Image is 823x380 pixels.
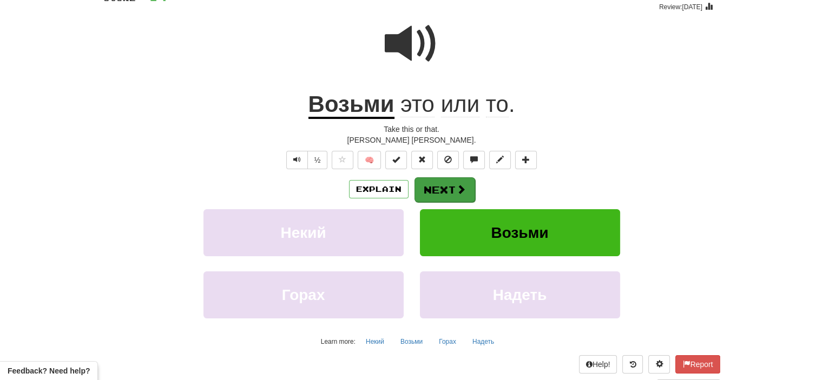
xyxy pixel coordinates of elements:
[579,355,617,374] button: Help!
[203,209,404,256] button: Некий
[360,334,390,350] button: Некий
[414,177,475,202] button: Next
[358,151,381,169] button: 🧠
[307,151,328,169] button: ½
[282,286,325,303] span: Горах
[103,124,720,135] div: Take this or that.
[486,91,509,117] span: то
[394,334,429,350] button: Возьми
[466,334,500,350] button: Надеть
[280,224,326,241] span: Некий
[433,334,462,350] button: Горах
[659,3,702,11] small: Review: [DATE]
[284,151,328,169] div: Text-to-speech controls
[420,271,620,318] button: Надеть
[437,151,459,169] button: Ignore sentence (alt+i)
[321,338,355,345] small: Learn more:
[675,355,720,374] button: Report
[420,209,620,256] button: Возьми
[385,151,407,169] button: Set this sentence to 100% Mastered (alt+m)
[394,91,515,117] span: .
[8,365,90,376] span: Open feedback widget
[622,355,643,374] button: Round history (alt+y)
[463,151,485,169] button: Discuss sentence (alt+u)
[103,135,720,145] div: [PERSON_NAME] [PERSON_NAME].
[332,151,353,169] button: Favorite sentence (alt+f)
[286,151,308,169] button: Play sentence audio (ctl+space)
[489,151,511,169] button: Edit sentence (alt+d)
[493,286,547,303] span: Надеть
[491,224,548,241] span: Возьми
[441,91,479,117] span: или
[349,180,409,198] button: Explain
[400,91,434,117] span: это
[515,151,537,169] button: Add to collection (alt+a)
[308,91,394,119] u: Возьми
[411,151,433,169] button: Reset to 0% Mastered (alt+r)
[203,271,404,318] button: Горах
